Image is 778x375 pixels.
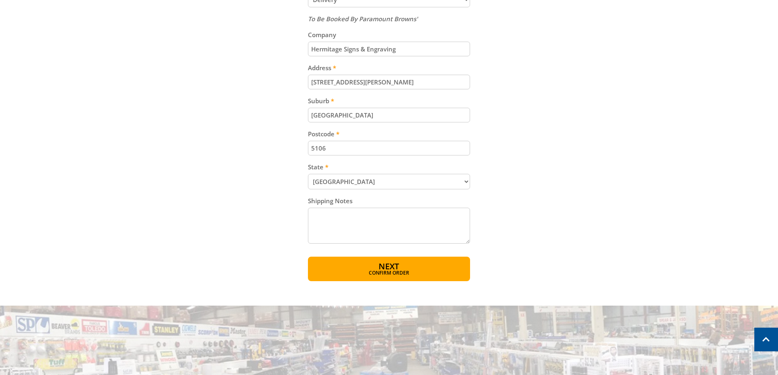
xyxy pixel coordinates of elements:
input: Please enter your postcode. [308,141,470,155]
button: Next Confirm order [308,257,470,281]
input: Please enter your suburb. [308,108,470,122]
select: Please select your state. [308,174,470,189]
label: Shipping Notes [308,196,470,206]
label: Suburb [308,96,470,106]
span: Confirm order [325,271,453,275]
input: Please enter your address. [308,75,470,89]
span: Next [379,261,399,272]
em: To Be Booked By Paramount Browns' [308,15,418,23]
label: State [308,162,470,172]
label: Company [308,30,470,40]
label: Postcode [308,129,470,139]
label: Address [308,63,470,73]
